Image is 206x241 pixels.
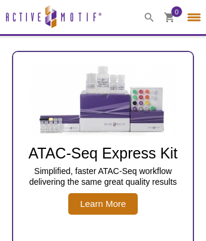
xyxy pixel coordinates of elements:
a: 0 [164,12,175,25]
img: ATAC-Seq Express Kit [25,64,181,136]
span: Learn More [68,193,138,215]
p: Simplified, faster ATAC-Seq workflow delivering the same great quality results [19,166,187,187]
h2: ATAC-Seq Express Kit [19,144,187,162]
span: 0 [175,6,178,17]
a: ATAC-Seq Express Kit ATAC-Seq Express Kit Simplified, faster ATAC-Seq workflow delivering the sam... [13,64,193,215]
